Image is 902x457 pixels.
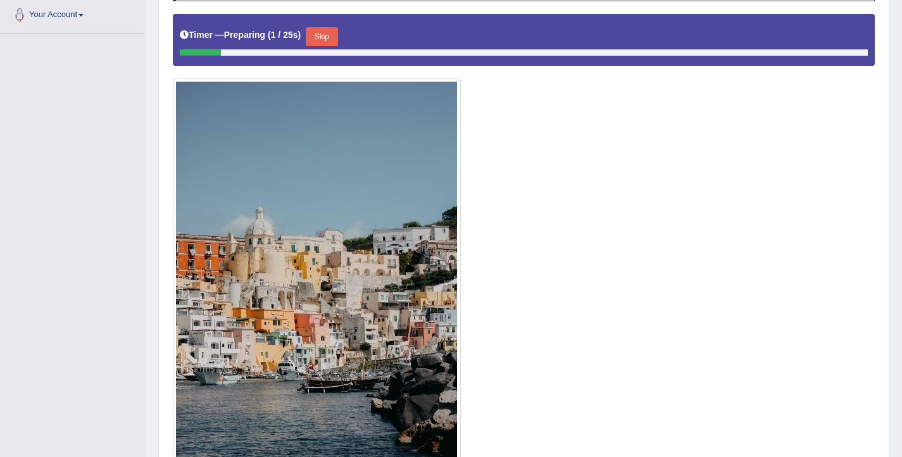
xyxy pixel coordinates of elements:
b: ) [298,30,301,40]
b: ( [268,30,271,40]
b: 1 / 25s [271,30,298,40]
h5: Timer — [180,30,301,40]
button: Skip [306,27,337,46]
b: Preparing [224,30,265,40]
